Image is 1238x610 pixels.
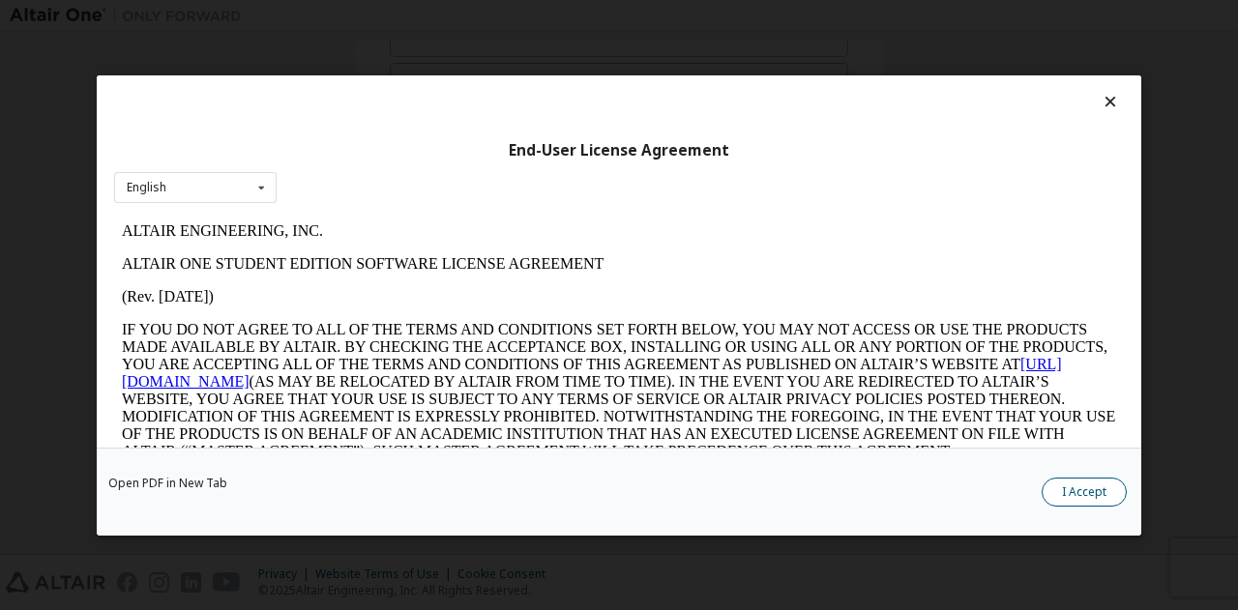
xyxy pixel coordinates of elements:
div: End-User License Agreement [114,140,1124,160]
p: ALTAIR ONE STUDENT EDITION SOFTWARE LICENSE AGREEMENT [8,41,1002,58]
p: ALTAIR ENGINEERING, INC. [8,8,1002,25]
p: (Rev. [DATE]) [8,73,1002,91]
div: English [127,182,166,193]
p: This Altair One Student Edition Software License Agreement (“Agreement”) is between Altair Engine... [8,261,1002,331]
button: I Accept [1042,477,1127,506]
a: [URL][DOMAIN_NAME] [8,141,948,175]
a: Open PDF in New Tab [108,477,227,488]
p: IF YOU DO NOT AGREE TO ALL OF THE TERMS AND CONDITIONS SET FORTH BELOW, YOU MAY NOT ACCESS OR USE... [8,106,1002,246]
